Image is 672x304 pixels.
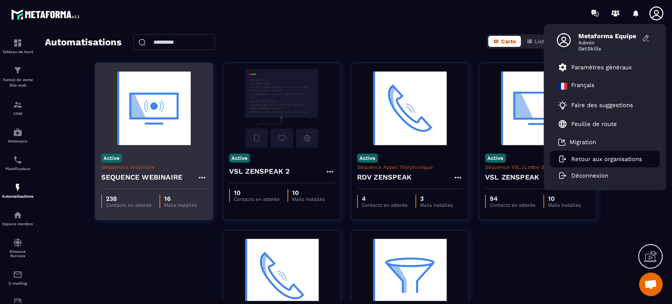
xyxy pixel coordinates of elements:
p: Active [357,154,378,163]
p: Feuille de route [571,120,617,128]
img: formation [13,100,22,109]
p: Mails installés [292,196,325,202]
p: Contacts en attente [234,196,280,202]
img: automation-background [485,69,591,148]
p: Tableau de bord [2,50,33,54]
div: Ouvrir le chat [639,272,663,296]
img: logo [11,7,82,22]
p: Mails installés [420,202,453,208]
h4: VSL ZENSPEAK 2 [229,166,290,177]
a: automationsautomationsEspace membre [2,204,33,232]
span: Admin [578,40,637,46]
h2: Automatisations [45,34,122,51]
p: 3 [420,195,453,202]
p: Migration [570,139,596,146]
img: automations [13,183,22,192]
h4: SEQUENCE WEBINAIRE [101,172,183,183]
p: Français [571,82,594,91]
img: email [13,270,22,279]
button: Liste [522,36,552,47]
p: Contacts en attente [490,202,535,208]
a: formationformationTunnel de vente Site web [2,60,33,94]
a: formationformationCRM [2,94,33,122]
p: Webinaire [2,139,33,143]
img: automation-background [357,69,463,148]
a: social-networksocial-networkRéseaux Sociaux [2,232,33,264]
p: E-mailing [2,281,33,285]
img: formation [13,66,22,75]
a: Migration [558,138,596,146]
a: schedulerschedulerPlanificateur [2,149,33,177]
span: Carte [501,38,516,44]
img: scheduler [13,155,22,165]
p: Active [229,154,250,163]
h4: RDV ZENSPEAK [357,172,411,183]
p: Faire des suggestions [571,102,633,109]
p: 4 [362,195,407,202]
p: 10 [234,189,280,196]
p: Mails installés [548,202,581,208]
span: Liste [535,38,548,44]
p: Déconnexion [571,172,608,179]
p: Retour aux organisations [571,156,642,163]
p: 10 [548,195,581,202]
p: 94 [490,195,535,202]
p: Active [101,154,122,163]
span: GetSkills [578,46,637,52]
a: automationsautomationsAutomatisations [2,177,33,204]
img: automations [13,210,22,220]
a: Retour aux organisations [558,156,642,163]
img: formation [13,38,22,48]
a: Faire des suggestions [558,100,642,110]
img: automations [13,128,22,137]
a: Paramètres généraux [558,63,632,72]
p: Réseaux Sociaux [2,249,33,258]
p: Automatisations [2,194,33,198]
p: 10 [292,189,325,196]
p: Séquences Webinaire [101,164,207,170]
p: Active [485,154,506,163]
img: automation-background [229,69,335,148]
p: Tunnel de vente Site web [2,77,33,88]
a: automationsautomationsWebinaire [2,122,33,149]
h4: VSL ZENSPEAK [485,172,539,183]
button: Carte [488,36,521,47]
p: Mails installés [164,202,197,208]
p: Séquence Appel Téléphonique [357,164,463,170]
span: Metaforma Equipe [578,32,637,40]
a: Feuille de route [558,119,617,129]
a: formationformationTableau de bord [2,32,33,60]
p: CRM [2,111,33,116]
p: Paramètres généraux [571,64,632,71]
p: 16 [164,195,197,202]
img: social-network [13,238,22,247]
p: Contacts en attente [362,202,407,208]
p: Planificateur [2,167,33,171]
p: Espace membre [2,222,33,226]
p: 238 [106,195,152,202]
img: automation-background [101,69,207,148]
p: Séquence VSL (Lettre de Vente Vidéo) [485,164,591,170]
a: emailemailE-mailing [2,264,33,291]
p: Contacts en attente [106,202,152,208]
